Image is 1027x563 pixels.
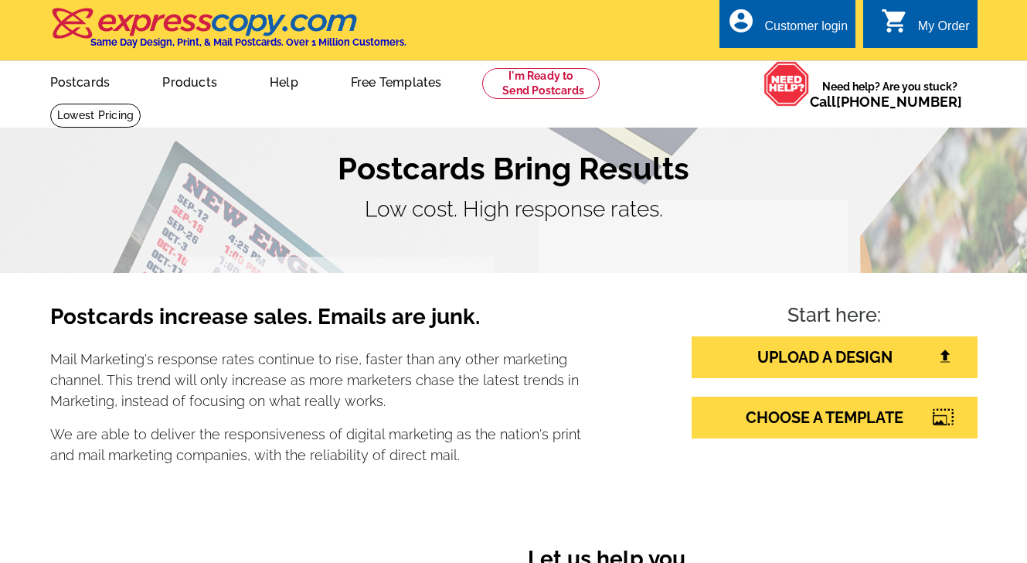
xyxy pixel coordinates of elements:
[692,304,978,330] h4: Start here:
[50,19,406,48] a: Same Day Design, Print, & Mail Postcards. Over 1 Million Customers.
[918,19,970,41] div: My Order
[763,61,810,107] img: help
[881,17,970,36] a: shopping_cart My Order
[727,7,755,35] i: account_circle
[692,397,978,438] a: CHOOSE A TEMPLATE
[836,94,962,110] a: [PHONE_NUMBER]
[50,349,582,411] p: Mail Marketing's response rates continue to rise, faster than any other marketing channel. This t...
[50,150,978,187] h1: Postcards Bring Results
[50,304,582,343] h3: Postcards increase sales. Emails are junk.
[50,424,582,466] p: We are able to deliver the responsiveness of digital marketing as the nation's print and mail mar...
[764,19,848,41] div: Customer login
[326,63,467,99] a: Free Templates
[138,63,242,99] a: Products
[810,79,970,110] span: Need help? Are you stuck?
[26,63,135,99] a: Postcards
[90,36,406,48] h4: Same Day Design, Print, & Mail Postcards. Over 1 Million Customers.
[810,94,962,110] span: Call
[692,336,978,378] a: UPLOAD A DESIGN
[881,7,909,35] i: shopping_cart
[245,63,323,99] a: Help
[727,17,848,36] a: account_circle Customer login
[50,193,978,226] p: Low cost. High response rates.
